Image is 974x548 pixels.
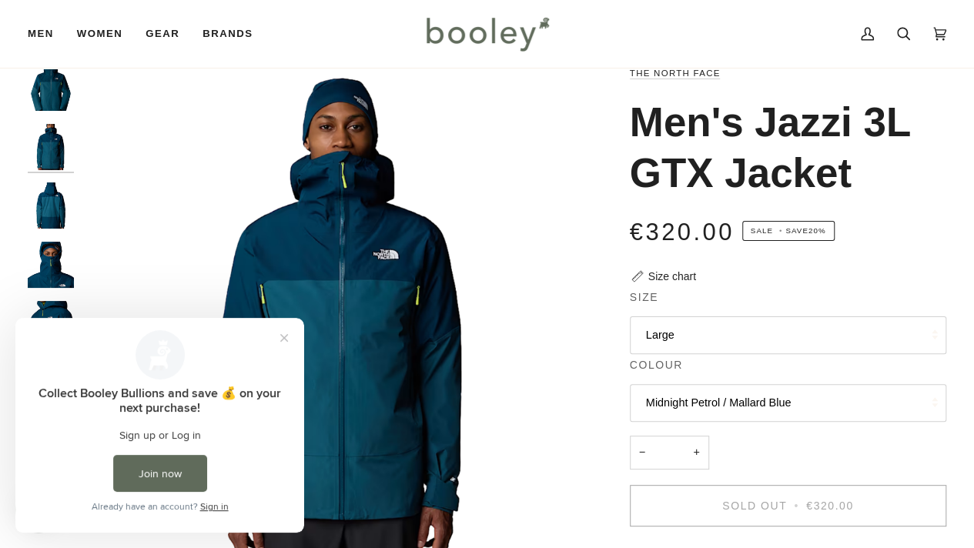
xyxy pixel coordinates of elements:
[808,226,826,235] span: 20%
[684,436,708,470] button: +
[806,500,853,512] span: €320.00
[630,384,946,422] button: Midnight Petrol / Mallard Blue
[722,500,787,512] span: Sold Out
[630,436,709,470] input: Quantity
[630,219,735,246] span: €320.00
[28,242,74,288] img: The North Face Men's Jazzi 3L GTX Jacket Midnight Petrol / Mallard Blue - Booley Galway
[28,124,74,170] img: The North Face Men's Jazzi 3L GTX Jacket Midnight Petrol / Mallard Blue - Booley Galway
[77,26,122,42] span: Women
[630,68,721,78] a: The North Face
[146,26,179,42] span: Gear
[28,26,54,42] span: Men
[28,182,74,229] img: The North Face Men's Jazzi 3L GTX Jacket Midnight Petrol / Mallard Blue - Booley Galway
[630,97,935,199] h1: Men's Jazzi 3L GTX Jacket
[630,485,946,526] button: Sold Out • €320.00
[648,269,696,285] div: Size chart
[742,221,835,241] span: Save
[751,226,773,235] span: Sale
[776,226,786,235] em: •
[630,357,683,373] span: Colour
[420,12,554,56] img: Booley
[630,289,658,306] span: Size
[28,301,74,347] img: The North Face Men's Jazzi 3L GTX Jacket Midnight Petrol / Mallard Blue - Booley Galway
[630,316,946,354] button: Large
[15,318,304,533] iframe: Loyalty program pop-up with offers and actions
[791,500,802,512] span: •
[202,26,253,42] span: Brands
[28,65,74,111] img: The North Face Men's Jazzi 3L GTX Jacket Midnight Petrol / Mallard Blue - Booley Galway
[630,436,654,470] button: −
